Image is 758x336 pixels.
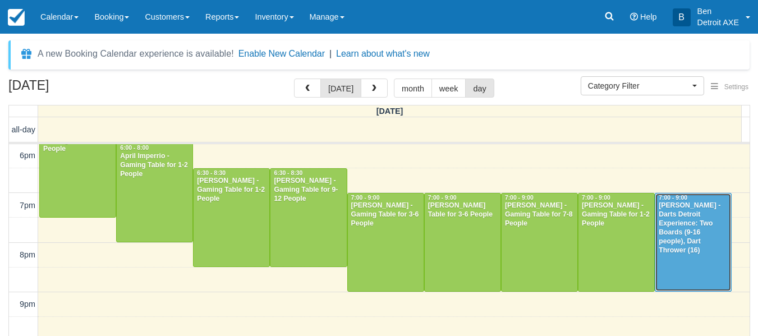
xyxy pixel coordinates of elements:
[697,17,739,28] p: Detroit AXE
[394,79,432,98] button: month
[20,300,35,309] span: 9pm
[38,47,234,61] div: A new Booking Calendar experience is available!
[428,195,457,201] span: 7:00 - 9:00
[673,8,691,26] div: B
[274,170,302,176] span: 6:30 - 8:30
[120,145,149,151] span: 6:00 - 8:00
[581,76,704,95] button: Category Filter
[724,83,748,91] span: Settings
[320,79,361,98] button: [DATE]
[351,195,380,201] span: 7:00 - 9:00
[8,79,150,99] h2: [DATE]
[376,107,403,116] span: [DATE]
[193,168,270,268] a: 6:30 - 8:30[PERSON_NAME] - Gaming Table for 1-2 People
[12,125,35,134] span: all-day
[347,193,424,292] a: 7:00 - 9:00[PERSON_NAME] - Gaming Table for 3-6 People
[630,13,638,21] i: Help
[704,79,755,95] button: Settings
[431,79,466,98] button: week
[659,195,687,201] span: 7:00 - 9:00
[578,193,655,292] a: 7:00 - 9:00[PERSON_NAME] - Gaming Table for 1-2 People
[196,177,267,204] div: [PERSON_NAME] - Gaming Table for 1-2 People
[582,195,610,201] span: 7:00 - 9:00
[655,193,732,292] a: 7:00 - 9:00[PERSON_NAME] - Darts Detroit Experience: Two Boards (9-16 people), Dart Thrower (16)
[329,49,332,58] span: |
[424,193,501,292] a: 7:00 - 9:00[PERSON_NAME] Table for 3-6 People
[197,170,226,176] span: 6:30 - 8:30
[501,193,578,292] a: 7:00 - 9:00[PERSON_NAME] - Gaming Table for 7-8 People
[588,80,690,91] span: Category Filter
[20,201,35,210] span: 7pm
[581,201,651,228] div: [PERSON_NAME] - Gaming Table for 1-2 People
[351,201,421,228] div: [PERSON_NAME] - Gaming Table for 3-6 People
[428,201,498,219] div: [PERSON_NAME] Table for 3-6 People
[697,6,739,17] p: Ben
[39,118,116,218] a: [PERSON_NAME] - Gaming Table for 1-2 People
[20,151,35,160] span: 6pm
[270,168,347,268] a: 6:30 - 8:30[PERSON_NAME] - Gaming Table for 9-12 People
[505,195,534,201] span: 7:00 - 9:00
[504,201,575,228] div: [PERSON_NAME] - Gaming Table for 7-8 People
[238,48,325,59] button: Enable New Calendar
[116,143,193,242] a: 6:00 - 8:00April Imperrio - Gaming Table for 1-2 People
[8,9,25,26] img: checkfront-main-nav-mini-logo.png
[20,250,35,259] span: 8pm
[658,201,728,255] div: [PERSON_NAME] - Darts Detroit Experience: Two Boards (9-16 people), Dart Thrower (16)
[465,79,494,98] button: day
[336,49,430,58] a: Learn about what's new
[640,12,657,21] span: Help
[120,152,190,179] div: April Imperrio - Gaming Table for 1-2 People
[273,177,343,204] div: [PERSON_NAME] - Gaming Table for 9-12 People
